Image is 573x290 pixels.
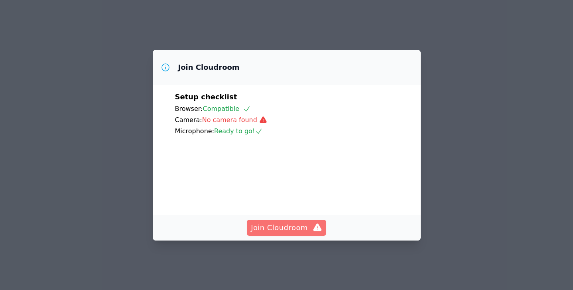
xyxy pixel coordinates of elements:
span: Browser: [175,105,203,112]
span: Compatible [203,105,251,112]
span: No camera found [202,116,274,124]
span: Camera: [175,116,202,124]
span: Microphone: [175,127,215,135]
button: Join Cloudroom [247,220,326,236]
span: Ready to go! [214,127,263,135]
span: Setup checklist [175,93,237,101]
span: Join Cloudroom [251,222,322,233]
h3: Join Cloudroom [178,63,240,72]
